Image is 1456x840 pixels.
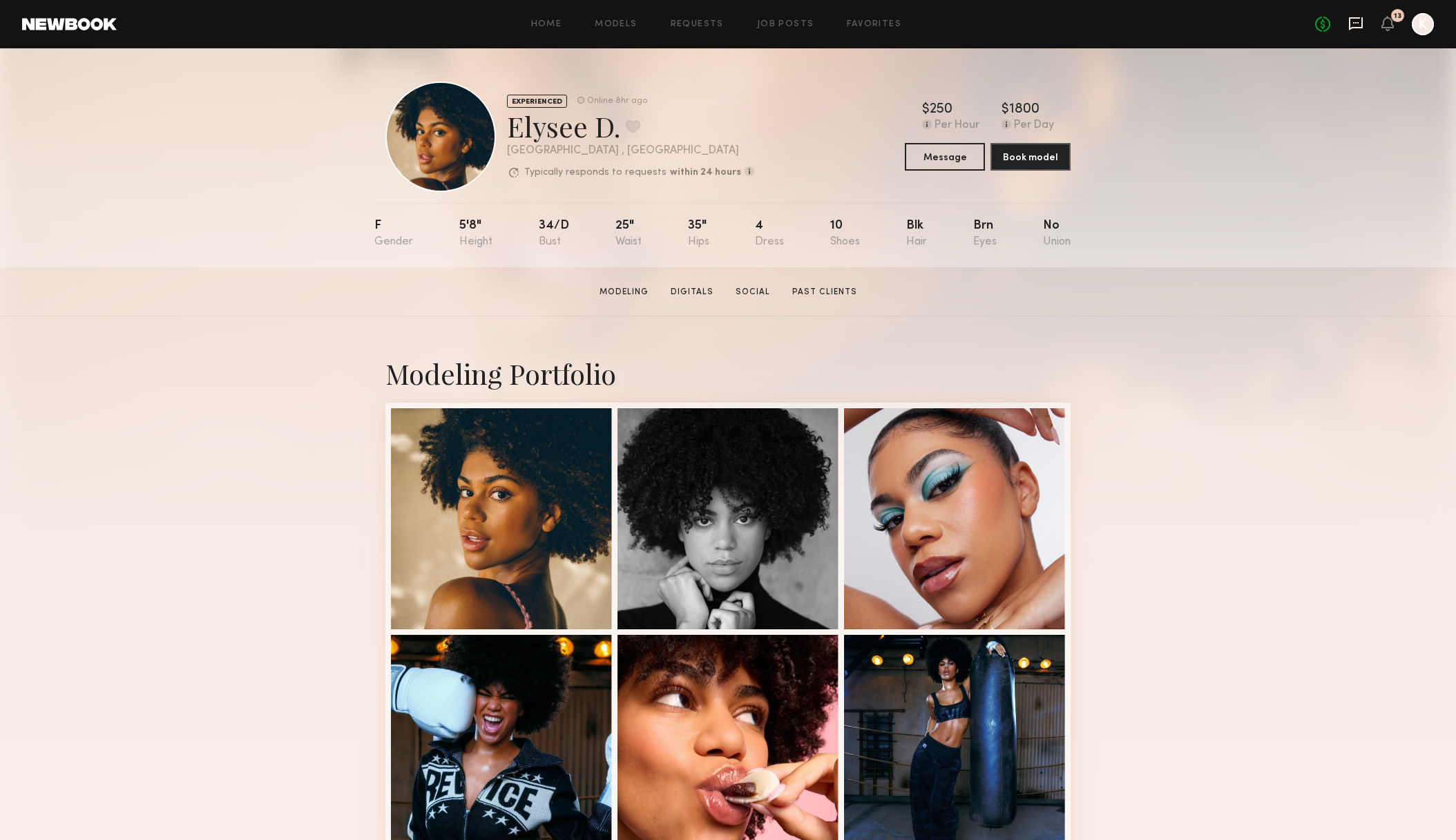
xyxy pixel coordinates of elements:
[730,286,776,298] a: Social
[385,355,1071,392] div: Modeling Portfolio
[757,20,814,29] a: Job Posts
[1009,103,1040,117] div: 1800
[973,220,997,248] div: Brn
[595,20,637,29] a: Models
[615,220,642,248] div: 25"
[524,168,667,178] p: Typically responds to requests
[665,286,719,298] a: Digitals
[594,286,654,298] a: Modeling
[671,20,724,29] a: Requests
[539,220,569,248] div: 34/d
[990,143,1071,171] button: Book model
[1002,103,1009,117] div: $
[507,95,567,108] div: EXPERIENCED
[670,168,741,178] b: within 24 hours
[688,220,709,248] div: 35"
[922,103,930,117] div: $
[830,220,860,248] div: 10
[1394,12,1401,20] div: 13
[1412,13,1434,35] a: K
[905,143,985,171] button: Message
[1014,120,1054,132] div: Per Day
[507,108,754,144] div: Elysee D.
[787,286,863,298] a: Past Clients
[906,220,927,248] div: Blk
[847,20,901,29] a: Favorites
[1043,220,1071,248] div: No
[507,145,754,157] div: [GEOGRAPHIC_DATA] , [GEOGRAPHIC_DATA]
[459,220,492,248] div: 5'8"
[930,103,952,117] div: 250
[935,120,979,132] div: Per Hour
[755,220,784,248] div: 4
[374,220,413,248] div: F
[531,20,562,29] a: Home
[587,97,647,106] div: Online 8hr ago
